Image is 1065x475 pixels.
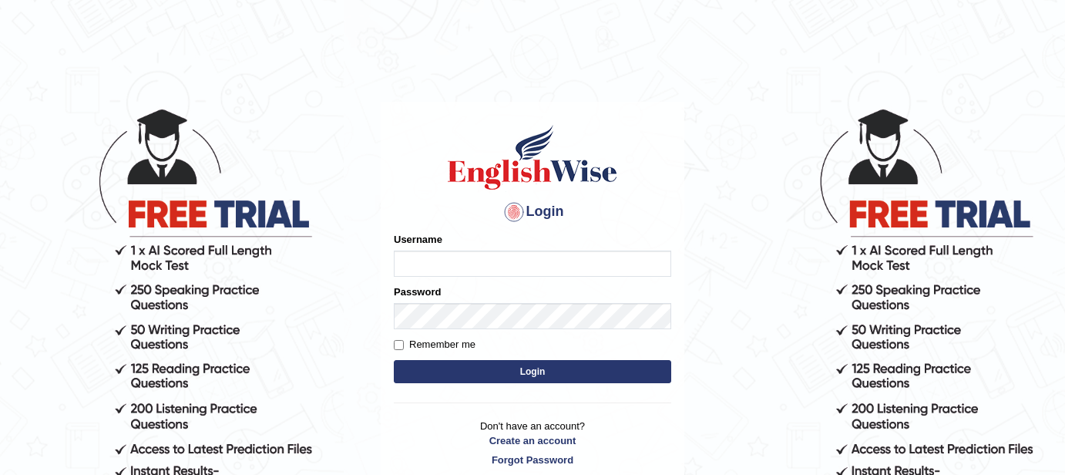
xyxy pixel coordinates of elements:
label: Username [394,232,442,247]
label: Password [394,285,441,299]
label: Remember me [394,337,475,352]
p: Don't have an account? [394,419,671,467]
img: Logo of English Wise sign in for intelligent practice with AI [445,123,620,192]
a: Create an account [394,433,671,448]
h4: Login [394,200,671,224]
a: Forgot Password [394,453,671,467]
button: Login [394,360,671,383]
input: Remember me [394,340,404,350]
